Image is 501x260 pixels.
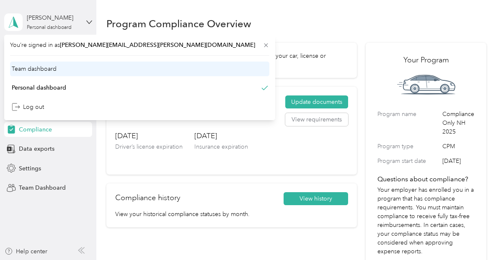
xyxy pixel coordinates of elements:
h3: [DATE] [115,131,183,141]
p: View your historical compliance statuses by month. [115,210,348,219]
button: Update documents [285,95,348,109]
span: [DATE] [442,157,475,165]
div: [PERSON_NAME] [27,13,79,22]
span: [PERSON_NAME][EMAIL_ADDRESS][PERSON_NAME][DOMAIN_NAME] [60,41,255,49]
label: Program start date [377,157,439,165]
div: Personal dashboard [12,83,66,92]
label: Program name [377,110,439,136]
span: Settings [19,164,41,173]
p: Driver’s license expiration [115,142,183,151]
button: Help center [5,247,47,256]
span: Compliance Only NH 2025 [442,110,475,136]
iframe: Everlance-gr Chat Button Frame [454,213,501,260]
span: CPM [442,142,475,151]
h1: Program Compliance Overview [106,19,251,28]
span: Team Dashboard [19,183,66,192]
p: Your employer has enrolled you in a program that has compliance requirements. You must maintain c... [377,185,475,256]
h4: Questions about compliance? [377,174,475,184]
button: View history [284,192,348,206]
h2: Compliance history [115,192,180,203]
span: Data exports [19,144,54,153]
div: Personal dashboard [27,25,72,30]
h2: Your Program [377,54,475,66]
span: Compliance [19,125,52,134]
label: Program type [377,142,439,151]
h3: [DATE] [194,131,248,141]
button: View requirements [285,113,348,126]
span: You’re signed in as [10,41,269,49]
div: Team dashboard [12,64,57,73]
div: Log out [12,103,44,111]
p: Insurance expiration [194,142,248,151]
